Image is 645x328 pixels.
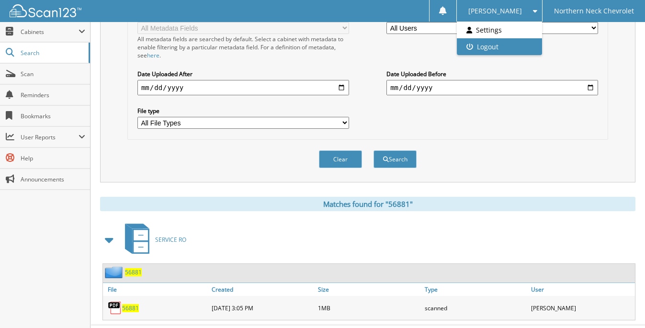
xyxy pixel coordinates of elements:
div: 1MB [316,298,422,317]
label: Date Uploaded After [137,70,349,78]
span: Cabinets [21,28,79,36]
a: User [529,283,635,296]
iframe: Chat Widget [597,282,645,328]
a: 56881 [125,268,142,276]
input: start [137,80,349,95]
button: Search [373,150,417,168]
span: Scan [21,70,85,78]
a: Logout [457,38,542,55]
button: Clear [319,150,362,168]
a: 56881 [122,304,139,312]
span: Help [21,154,85,162]
label: File type [137,107,349,115]
a: here [147,51,159,59]
img: PDF.png [108,301,122,315]
span: SERVICE RO [155,236,186,244]
span: Announcements [21,175,85,183]
a: SERVICE RO [119,221,186,259]
a: File [103,283,209,296]
img: scan123-logo-white.svg [10,4,81,17]
div: Matches found for "56881" [100,197,635,211]
span: User Reports [21,133,79,141]
div: All metadata fields are searched by default. Select a cabinet with metadata to enable filtering b... [137,35,349,59]
span: Northern Neck Chevrolet [554,8,634,14]
input: end [386,80,598,95]
a: Type [422,283,529,296]
img: folder2.png [105,266,125,278]
div: [PERSON_NAME] [529,298,635,317]
span: Bookmarks [21,112,85,120]
div: [DATE] 3:05 PM [209,298,316,317]
a: Size [316,283,422,296]
a: Settings [457,22,542,38]
div: scanned [422,298,529,317]
span: Search [21,49,84,57]
label: Date Uploaded Before [386,70,598,78]
span: [PERSON_NAME] [468,8,522,14]
a: Created [209,283,316,296]
span: Reminders [21,91,85,99]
